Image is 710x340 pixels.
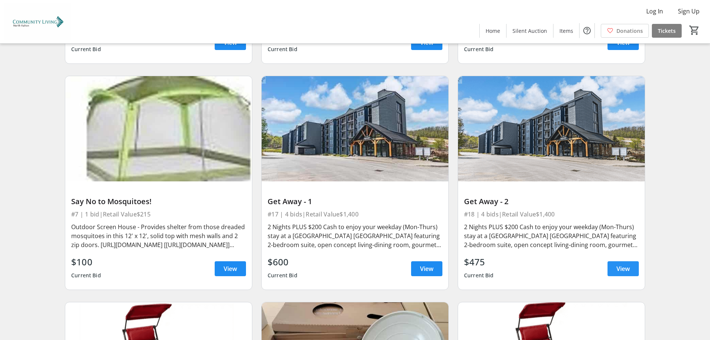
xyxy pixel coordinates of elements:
a: Tickets [652,24,682,38]
div: $600 [268,255,297,269]
div: #17 | 4 bids | Retail Value $1,400 [268,209,442,219]
span: View [420,264,433,273]
div: Current Bid [268,269,297,282]
a: View [608,35,639,50]
a: Items [553,24,579,38]
div: Current Bid [268,43,297,56]
button: Help [580,23,594,38]
a: View [215,261,246,276]
div: #7 | 1 bid | Retail Value $215 [71,209,246,219]
a: View [411,261,442,276]
a: Silent Auction [507,24,553,38]
div: Current Bid [71,43,101,56]
span: Log In [646,7,663,16]
a: Donations [601,24,649,38]
img: Get Away - 2 [458,76,645,181]
div: Outdoor Screen House - Provides shelter from those dreaded mosquitoes in this 12' x 12', solid to... [71,222,246,249]
div: Current Bid [464,269,494,282]
div: $100 [71,255,101,269]
a: View [608,261,639,276]
img: Say No to Mosquitoes! [65,76,252,181]
span: Sign Up [678,7,700,16]
div: 2 Nights PLUS $200 Cash to enjoy your weekday (Mon-Thurs) stay at a [GEOGRAPHIC_DATA] [GEOGRAPHIC... [464,222,639,249]
span: View [616,264,630,273]
div: 2 Nights PLUS $200 Cash to enjoy your weekday (Mon-Thurs) stay at a [GEOGRAPHIC_DATA] [GEOGRAPHIC... [268,222,442,249]
a: View [411,35,442,50]
span: View [224,264,237,273]
button: Cart [688,24,701,37]
span: Items [559,27,573,35]
button: Sign Up [672,5,706,17]
button: Log In [640,5,669,17]
div: Get Away - 1 [268,197,442,206]
div: $475 [464,255,494,269]
div: Say No to Mosquitoes! [71,197,246,206]
div: Current Bid [71,269,101,282]
span: Silent Auction [512,27,547,35]
div: Current Bid [464,43,494,56]
span: Home [486,27,500,35]
a: Home [480,24,506,38]
a: View [215,35,246,50]
div: Get Away - 2 [464,197,639,206]
img: Community Living North Halton's Logo [4,3,71,40]
span: Donations [616,27,643,35]
span: Tickets [658,27,676,35]
img: Get Away - 1 [262,76,448,181]
div: #18 | 4 bids | Retail Value $1,400 [464,209,639,219]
